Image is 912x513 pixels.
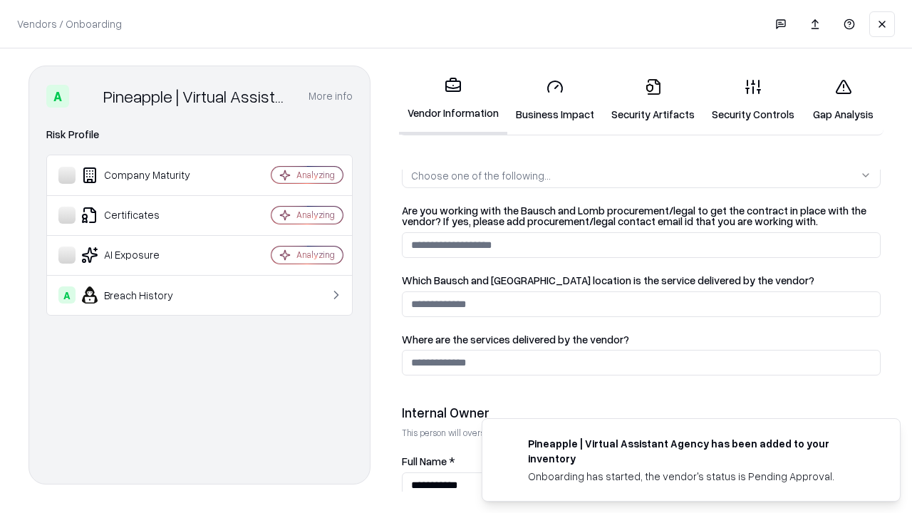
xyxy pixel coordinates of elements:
[528,469,866,484] div: Onboarding has started, the vendor's status is Pending Approval.
[399,66,507,135] a: Vendor Information
[402,334,881,345] label: Where are the services delivered by the vendor?
[296,209,335,221] div: Analyzing
[46,126,353,143] div: Risk Profile
[402,275,881,286] label: Which Bausch and [GEOGRAPHIC_DATA] location is the service delivered by the vendor?
[402,456,881,467] label: Full Name *
[58,167,229,184] div: Company Maturity
[58,207,229,224] div: Certificates
[402,427,881,439] p: This person will oversee the vendor relationship and coordinate any required assessments or appro...
[507,67,603,133] a: Business Impact
[603,67,703,133] a: Security Artifacts
[17,16,122,31] p: Vendors / Onboarding
[58,247,229,264] div: AI Exposure
[58,286,229,304] div: Breach History
[402,404,881,421] div: Internal Owner
[411,168,551,183] div: Choose one of the following...
[296,169,335,181] div: Analyzing
[296,249,335,261] div: Analyzing
[402,162,881,188] button: Choose one of the following...
[528,436,866,466] div: Pineapple | Virtual Assistant Agency has been added to your inventory
[58,286,76,304] div: A
[803,67,883,133] a: Gap Analysis
[309,83,353,109] button: More info
[75,85,98,108] img: Pineapple | Virtual Assistant Agency
[499,436,517,453] img: trypineapple.com
[402,205,881,227] label: Are you working with the Bausch and Lomb procurement/legal to get the contract in place with the ...
[46,85,69,108] div: A
[103,85,291,108] div: Pineapple | Virtual Assistant Agency
[703,67,803,133] a: Security Controls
